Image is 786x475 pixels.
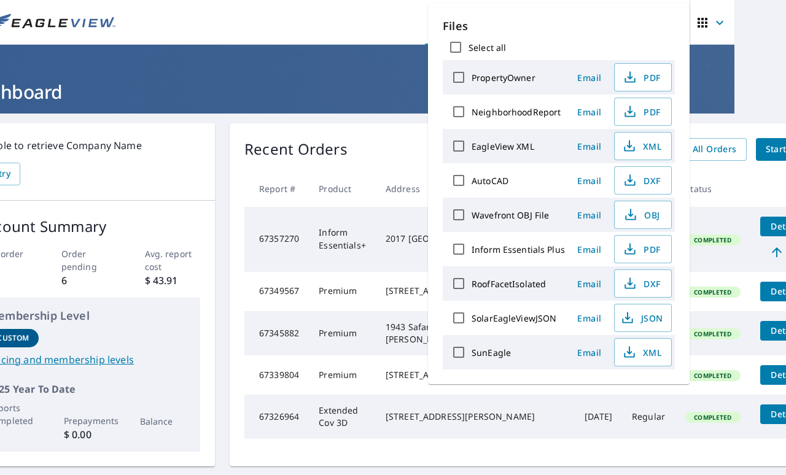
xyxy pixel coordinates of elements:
[570,274,609,293] button: Email
[622,207,661,222] span: OBJ
[386,233,565,245] div: 2017 [GEOGRAPHIC_DATA][PERSON_NAME]
[64,427,115,442] p: $ 0.00
[472,72,535,83] label: PropertyOwner
[622,139,661,153] span: XML
[472,347,511,358] label: SunEagle
[61,247,117,273] p: Order pending
[687,288,739,296] span: Completed
[622,242,661,257] span: PDF
[622,345,661,360] span: XML
[614,132,672,160] button: XML
[386,411,565,423] div: [STREET_ADDRESS][PERSON_NAME]
[614,338,672,366] button: XML
[622,395,675,439] td: Regular
[472,312,556,324] label: SolarEagleViewJSON
[675,171,750,207] th: Status
[570,68,609,87] button: Email
[614,98,672,126] button: PDF
[472,278,546,290] label: RoofFacetIsolated
[575,312,604,324] span: Email
[687,236,739,244] span: Completed
[575,395,622,439] td: [DATE]
[472,106,561,118] label: NeighborhoodReport
[614,304,672,332] button: JSON
[614,201,672,229] button: OBJ
[386,285,565,297] div: [STREET_ADDRESS][PERSON_NAME]
[386,321,565,346] div: 1943 Safari trail [PERSON_NAME][GEOGRAPHIC_DATA]
[622,173,661,188] span: DXF
[376,171,575,207] th: Address
[575,72,604,83] span: Email
[570,309,609,328] button: Email
[443,18,675,34] p: Files
[145,247,201,273] p: Avg. report cost
[309,395,376,439] td: Extended Cov 3D
[469,42,506,53] label: Select all
[244,311,309,355] td: 67345882
[575,278,604,290] span: Email
[575,209,604,221] span: Email
[570,343,609,362] button: Email
[472,141,534,152] label: EagleView XML
[622,70,661,85] span: PDF
[614,63,672,91] button: PDF
[575,347,604,358] span: Email
[244,138,348,161] p: Recent Orders
[687,413,739,422] span: Completed
[575,141,604,152] span: Email
[244,355,309,395] td: 67339804
[61,273,117,288] p: 6
[575,244,604,255] span: Email
[244,272,309,311] td: 67349567
[614,166,672,195] button: DXF
[309,272,376,311] td: Premium
[309,311,376,355] td: Premium
[570,102,609,122] button: Email
[64,414,115,427] p: Prepayments
[145,273,201,288] p: $ 43.91
[570,171,609,190] button: Email
[472,244,565,255] label: Inform Essentials Plus
[575,106,604,118] span: Email
[309,355,376,395] td: Premium
[687,371,739,380] span: Completed
[244,207,309,272] td: 67357270
[614,269,672,298] button: DXF
[622,276,661,291] span: DXF
[570,206,609,225] button: Email
[140,415,191,428] p: Balance
[669,142,737,157] span: View All Orders
[244,171,309,207] th: Report #
[386,369,565,381] div: [STREET_ADDRESS][PERSON_NAME]
[472,209,549,221] label: Wavefront OBJ File
[309,207,376,272] td: Inform Essentials+
[244,395,309,439] td: 67326964
[622,311,661,325] span: JSON
[570,240,609,259] button: Email
[687,330,739,338] span: Completed
[622,104,661,119] span: PDF
[660,138,747,161] a: View All Orders
[309,171,376,207] th: Product
[570,137,609,156] button: Email
[614,235,672,263] button: PDF
[575,175,604,187] span: Email
[472,175,508,187] label: AutoCAD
